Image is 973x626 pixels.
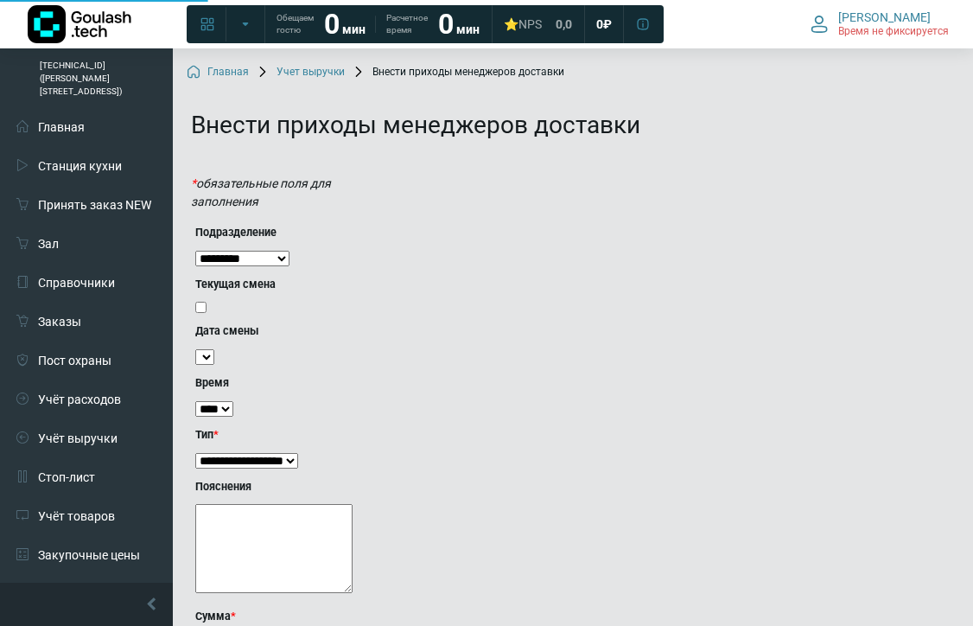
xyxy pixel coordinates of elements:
[504,16,542,32] div: ⭐
[800,6,959,42] button: [PERSON_NAME] Время не фиксируется
[456,22,480,36] span: мин
[195,323,331,340] label: Дата смены
[518,17,542,31] span: NPS
[195,375,331,392] label: Время
[386,12,428,36] span: Расчетное время
[195,277,331,293] label: Текущая смена
[838,25,949,39] span: Время не фиксируется
[195,479,331,495] label: Пояснения
[191,175,344,211] p: обязательные поля для заполнения
[352,66,564,80] span: Внести приходы менеджеров доставки
[256,66,345,80] a: Учет выручки
[493,9,582,40] a: ⭐NPS 0,0
[324,8,340,41] strong: 0
[28,5,131,43] img: Логотип компании Goulash.tech
[195,609,331,625] label: Сумма
[277,12,314,36] span: Обещаем гостю
[191,111,955,140] h1: Внести приходы менеджеров доставки
[342,22,366,36] span: мин
[195,427,331,444] label: Тип
[187,66,249,80] a: Главная
[195,225,331,241] label: Подразделение
[596,16,603,32] span: 0
[556,16,572,32] span: 0,0
[838,10,931,25] span: [PERSON_NAME]
[586,9,622,40] a: 0 ₽
[438,8,454,41] strong: 0
[603,16,612,32] span: ₽
[266,9,490,40] a: Обещаем гостю 0 мин Расчетное время 0 мин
